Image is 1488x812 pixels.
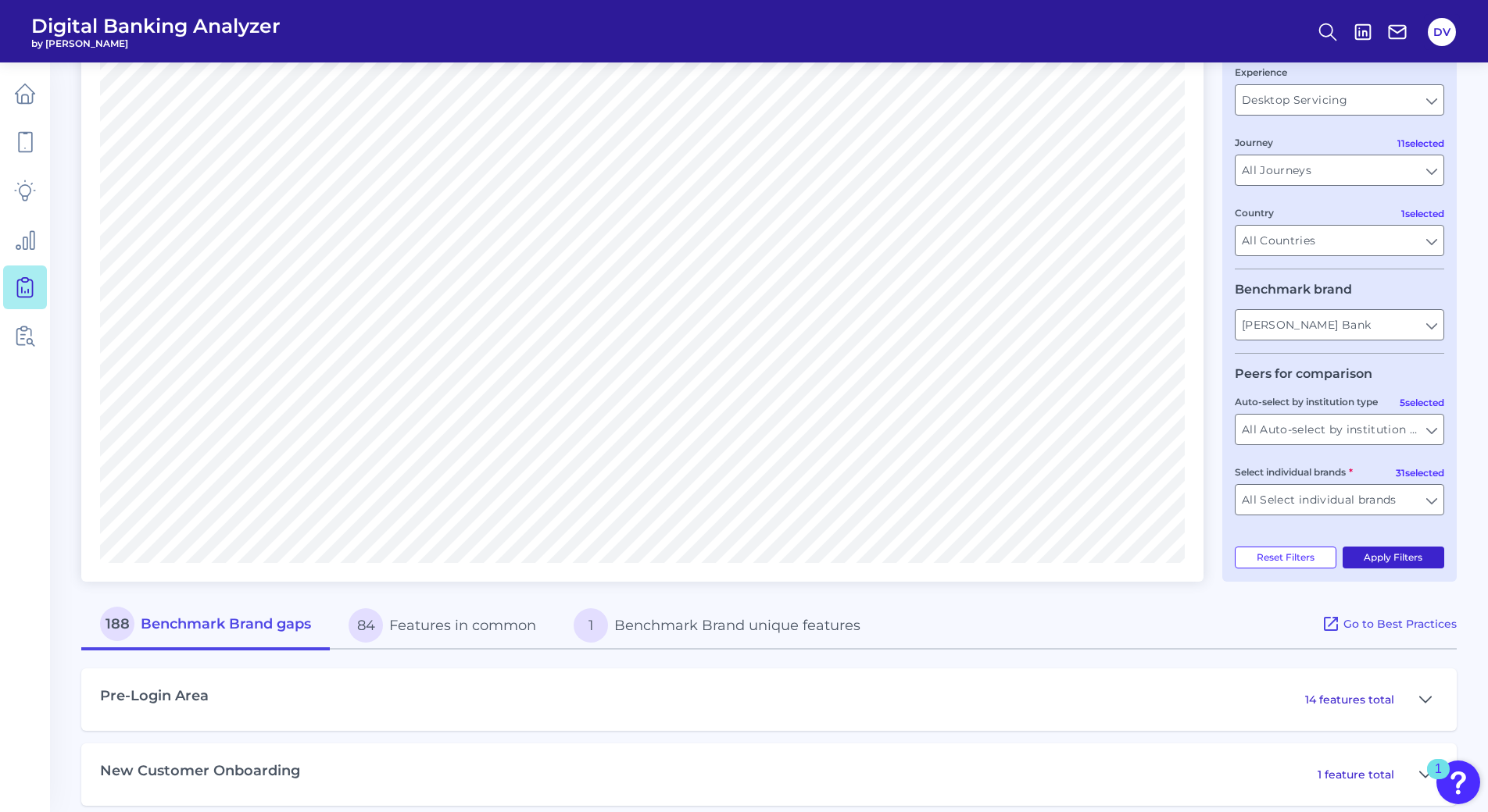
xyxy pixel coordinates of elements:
a: Go to Best Practices [1322,600,1457,650]
button: 188Benchmark Brand gaps [81,600,330,650]
div: 1 [1435,769,1442,789]
label: Journey [1235,137,1273,148]
span: 1 [574,608,608,643]
button: Open Resource Center, 1 new notification [1436,760,1480,804]
p: 1 feature total [1318,767,1394,782]
legend: Peers for comparison [1235,366,1372,381]
label: Country [1235,207,1274,219]
legend: Benchmark brand [1235,282,1352,297]
span: 84 [349,608,383,643]
button: Reset Filters [1235,547,1336,568]
h3: New Customer Onboarding [100,763,300,780]
button: Apply Filters [1343,547,1445,568]
span: Digital Banking Analyzer [31,14,281,37]
button: 84Features in common [330,600,555,650]
label: Select individual brands [1235,466,1353,478]
span: Go to Best Practices [1343,617,1457,631]
p: 14 features total [1305,693,1394,707]
span: by [PERSON_NAME] [31,37,281,49]
label: Experience [1235,66,1287,78]
label: Auto-select by institution type [1235,396,1378,408]
button: DV [1428,18,1456,46]
span: 188 [100,607,134,641]
button: 1Benchmark Brand unique features [555,600,879,650]
h3: Pre-Login Area [100,688,209,705]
